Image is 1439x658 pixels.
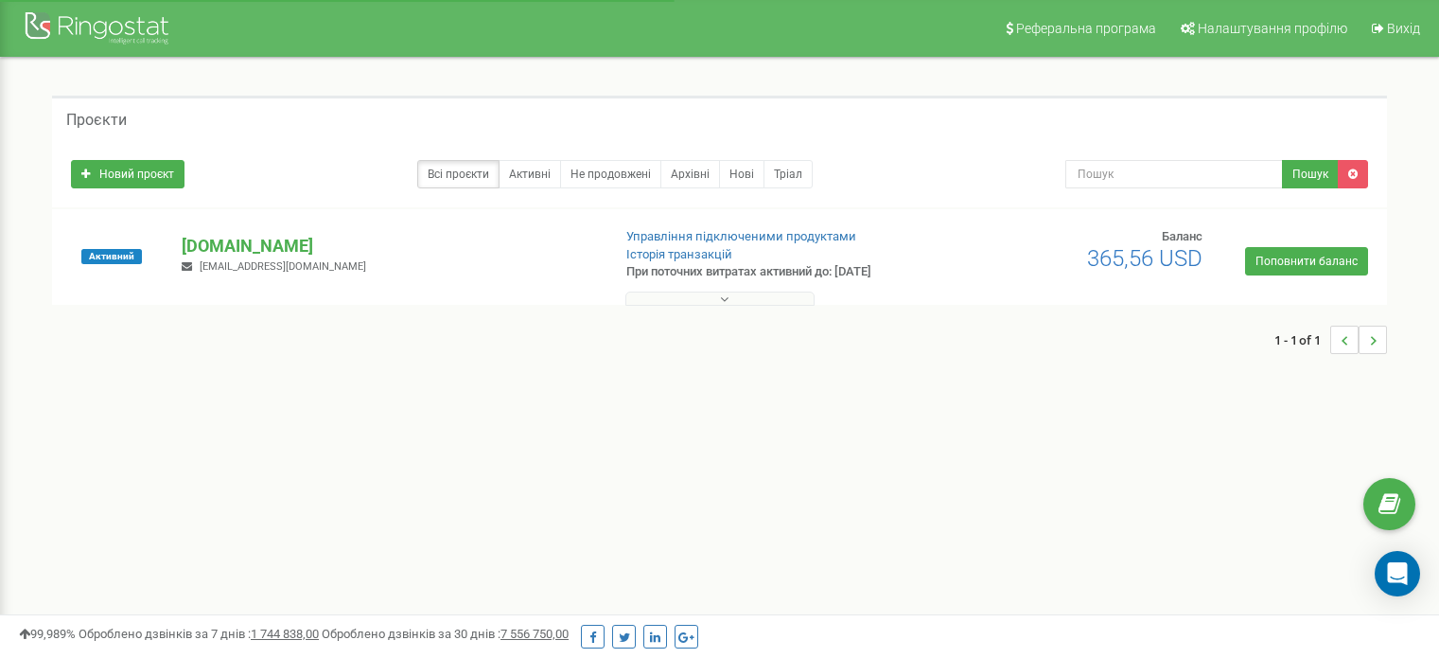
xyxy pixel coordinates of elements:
span: Баланс [1162,229,1202,243]
span: Реферальна програма [1016,21,1156,36]
a: Історія транзакцій [626,247,732,261]
u: 7 556 750,00 [500,627,569,641]
h5: Проєкти [66,112,127,129]
p: [DOMAIN_NAME] [182,234,595,258]
a: Архівні [660,160,720,188]
a: Не продовжені [560,160,661,188]
span: Налаштування профілю [1198,21,1347,36]
div: Open Intercom Messenger [1375,551,1420,596]
a: Поповнити баланс [1245,247,1368,276]
input: Пошук [1065,160,1283,188]
a: Управління підключеними продуктами [626,229,856,243]
a: Нові [719,160,764,188]
span: [EMAIL_ADDRESS][DOMAIN_NAME] [200,260,366,273]
u: 1 744 838,00 [251,627,319,641]
span: Оброблено дзвінків за 30 днів : [322,627,569,641]
a: Тріал [763,160,813,188]
span: Вихід [1387,21,1420,36]
span: Активний [81,249,142,264]
span: 365,56 USD [1087,245,1202,272]
span: Оброблено дзвінків за 7 днів : [79,627,319,641]
span: 99,989% [19,627,76,641]
nav: ... [1274,307,1387,373]
p: При поточних витратах активний до: [DATE] [626,263,929,281]
a: Всі проєкти [417,160,500,188]
button: Пошук [1282,160,1339,188]
a: Активні [499,160,561,188]
a: Новий проєкт [71,160,184,188]
span: 1 - 1 of 1 [1274,326,1330,354]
